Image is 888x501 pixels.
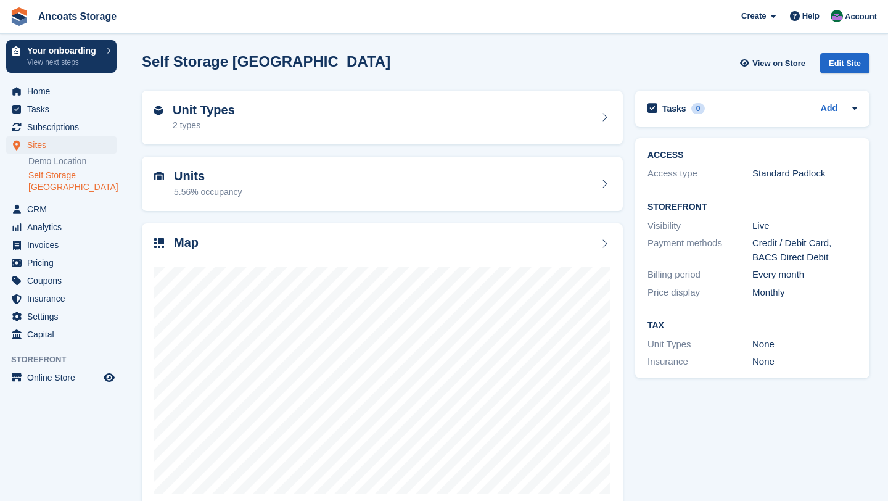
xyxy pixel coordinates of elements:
div: None [752,355,857,369]
a: Self Storage [GEOGRAPHIC_DATA] [28,170,117,193]
a: Units 5.56% occupancy [142,157,623,211]
img: unit-icn-7be61d7bf1b0ce9d3e12c5938cc71ed9869f7b940bace4675aadf7bd6d80202e.svg [154,172,164,180]
span: Analytics [27,218,101,236]
div: Price display [647,286,752,300]
h2: Tasks [662,103,686,114]
a: Unit Types 2 types [142,91,623,145]
h2: Self Storage [GEOGRAPHIC_DATA] [142,53,390,70]
span: View on Store [752,57,805,70]
div: Access type [647,167,752,181]
img: map-icn-33ee37083ee616e46c38cad1a60f524a97daa1e2b2c8c0bc3eb3415660979fc1.svg [154,238,164,248]
h2: Units [174,169,242,183]
div: 0 [691,103,705,114]
a: menu [6,201,117,218]
div: Edit Site [820,53,869,73]
span: Home [27,83,101,100]
div: Visibility [647,219,752,233]
a: Edit Site [820,53,869,78]
span: Coupons [27,272,101,289]
a: Your onboarding View next steps [6,40,117,73]
span: Pricing [27,254,101,271]
span: Invoices [27,236,101,254]
div: 5.56% occupancy [174,186,242,199]
div: Monthly [752,286,857,300]
div: Credit / Debit Card, BACS Direct Debit [752,236,857,264]
img: stora-icon-8386f47178a22dfd0bd8f6a31ec36ba5ce8667c1dd55bd0f319d3a0aa187defe.svg [10,7,28,26]
span: Subscriptions [27,118,101,136]
div: Insurance [647,355,752,369]
a: menu [6,218,117,236]
span: Sites [27,136,101,154]
a: View on Store [738,53,810,73]
a: Demo Location [28,155,117,167]
div: 2 types [173,119,235,132]
a: Ancoats Storage [33,6,121,27]
h2: Storefront [647,202,857,212]
h2: ACCESS [647,151,857,160]
span: Capital [27,326,101,343]
span: Create [741,10,766,22]
span: Help [802,10,820,22]
a: menu [6,308,117,325]
div: Unit Types [647,337,752,352]
a: menu [6,272,117,289]
span: Storefront [11,354,123,366]
span: CRM [27,201,101,218]
img: unit-type-icn-2b2737a686de81e16bb02015468b77c625bbabd49415b5ef34ead5e3b44a266d.svg [154,106,163,115]
div: Standard Padlock [752,167,857,181]
h2: Map [174,236,199,250]
div: Live [752,219,857,233]
div: None [752,337,857,352]
a: menu [6,369,117,386]
span: Settings [27,308,101,325]
a: menu [6,136,117,154]
span: Account [845,10,877,23]
a: Add [821,102,837,116]
a: menu [6,101,117,118]
div: Every month [752,268,857,282]
span: Tasks [27,101,101,118]
a: menu [6,118,117,136]
a: menu [6,290,117,307]
div: Billing period [647,268,752,282]
a: Preview store [102,370,117,385]
p: View next steps [27,57,101,68]
a: menu [6,326,117,343]
a: menu [6,254,117,271]
a: menu [6,236,117,254]
h2: Tax [647,321,857,331]
p: Your onboarding [27,46,101,55]
div: Payment methods [647,236,752,264]
a: menu [6,83,117,100]
h2: Unit Types [173,103,235,117]
span: Insurance [27,290,101,307]
span: Online Store [27,369,101,386]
